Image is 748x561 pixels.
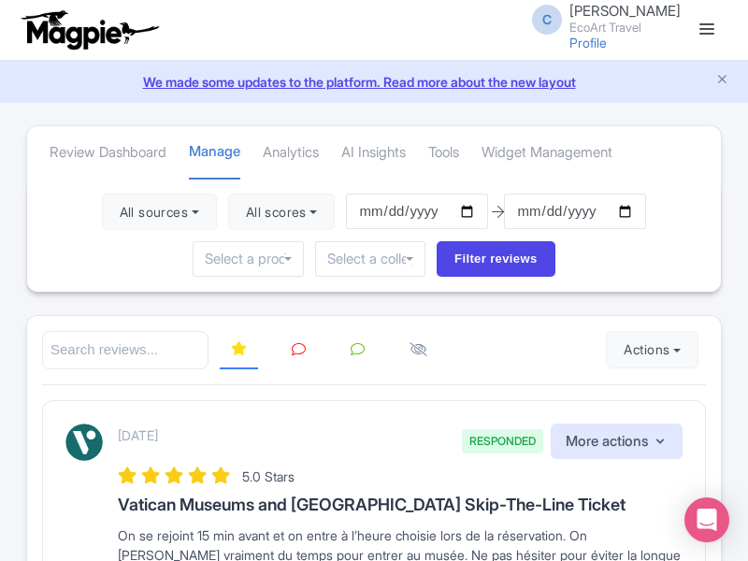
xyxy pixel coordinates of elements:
[551,424,683,460] button: More actions
[102,194,217,231] button: All sources
[715,70,729,92] button: Close announcement
[606,331,698,368] button: Actions
[50,127,166,179] a: Review Dashboard
[118,496,683,514] h3: Vatican Museums and [GEOGRAPHIC_DATA] Skip-The-Line Ticket
[569,2,681,20] span: [PERSON_NAME]
[569,35,607,50] a: Profile
[569,22,681,34] small: EcoArt Travel
[17,9,162,50] img: logo-ab69f6fb50320c5b225c76a69d11143b.png
[42,331,209,369] input: Search reviews...
[205,251,291,267] input: Select a product
[11,72,737,92] a: We made some updates to the platform. Read more about the new layout
[428,127,459,179] a: Tools
[228,194,336,231] button: All scores
[462,429,543,453] span: RESPONDED
[65,424,103,461] img: Viator Logo
[327,251,413,267] input: Select a collection
[482,127,612,179] a: Widget Management
[263,127,319,179] a: Analytics
[341,127,406,179] a: AI Insights
[532,5,562,35] span: C
[189,126,240,180] a: Manage
[684,497,729,542] div: Open Intercom Messenger
[521,4,681,34] a: C [PERSON_NAME] EcoArt Travel
[437,241,555,277] input: Filter reviews
[242,468,295,484] span: 5.0 Stars
[118,425,158,445] p: [DATE]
